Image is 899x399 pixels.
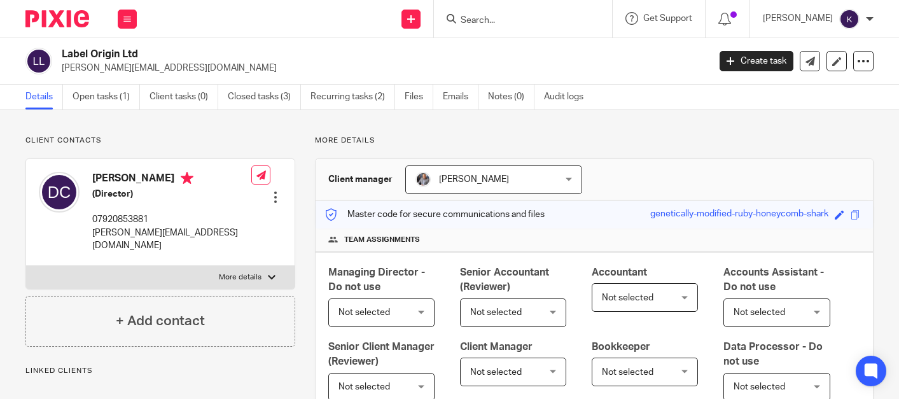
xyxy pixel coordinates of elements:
a: Client tasks (0) [150,85,218,109]
a: Closed tasks (3) [228,85,301,109]
span: Senior Client Manager (Reviewer) [328,342,435,367]
a: Open tasks (1) [73,85,140,109]
h2: Label Origin Ltd [62,48,573,61]
span: Not selected [602,368,653,377]
p: Client contacts [25,136,295,146]
p: 07920853881 [92,213,251,226]
img: Pixie [25,10,89,27]
div: genetically-modified-ruby-honeycomb-shark [650,207,828,222]
a: Audit logs [544,85,593,109]
span: Not selected [734,382,785,391]
span: Managing Director - Do not use [328,267,425,292]
h4: [PERSON_NAME] [92,172,251,188]
span: Team assignments [344,235,420,245]
img: -%20%20-%20studio@ingrained.co.uk%20for%20%20-20220223%20at%20101413%20-%201W1A2026.jpg [415,172,431,187]
span: Not selected [734,308,785,317]
img: svg%3E [839,9,860,29]
span: Senior Accountant (Reviewer) [460,267,549,292]
span: Client Manager [460,342,533,352]
a: Notes (0) [488,85,534,109]
input: Search [459,15,574,27]
i: Primary [181,172,193,185]
h3: Client manager [328,173,393,186]
p: More details [219,272,261,283]
a: Recurring tasks (2) [310,85,395,109]
span: [PERSON_NAME] [439,175,509,184]
p: [PERSON_NAME][EMAIL_ADDRESS][DOMAIN_NAME] [62,62,700,74]
span: Accountant [592,267,647,277]
span: Data Processor - Do not use [723,342,823,367]
span: Not selected [602,293,653,302]
img: svg%3E [39,172,80,213]
span: Not selected [338,382,390,391]
span: Bookkeeper [592,342,650,352]
span: Accounts Assistant - Do not use [723,267,824,292]
span: Not selected [470,308,522,317]
p: Linked clients [25,366,295,376]
span: Not selected [338,308,390,317]
h4: + Add contact [116,311,205,331]
p: [PERSON_NAME][EMAIL_ADDRESS][DOMAIN_NAME] [92,227,251,253]
img: svg%3E [25,48,52,74]
h5: (Director) [92,188,251,200]
a: Details [25,85,63,109]
a: Emails [443,85,478,109]
span: Get Support [643,14,692,23]
a: Create task [720,51,793,71]
p: Master code for secure communications and files [325,208,545,221]
p: More details [315,136,874,146]
a: Files [405,85,433,109]
span: Not selected [470,368,522,377]
p: [PERSON_NAME] [763,12,833,25]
